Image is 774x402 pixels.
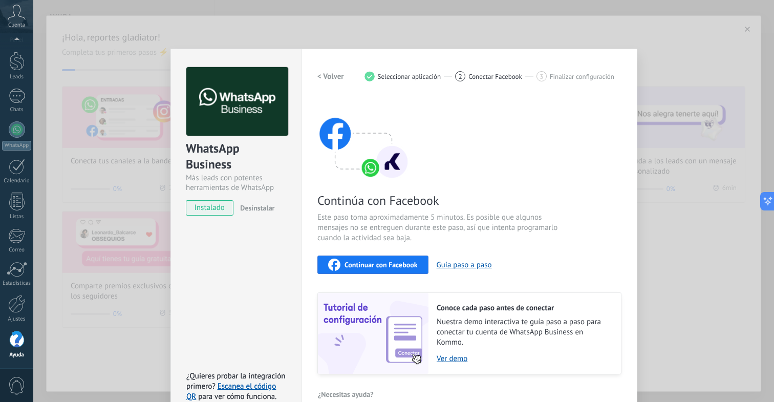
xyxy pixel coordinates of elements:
div: Listas [2,214,32,220]
span: Continuar con Facebook [345,261,418,268]
a: Ver demo [437,354,611,364]
div: Chats [2,107,32,113]
a: Escanea el código QR [186,382,276,401]
span: para ver cómo funciona. [198,392,276,401]
span: ¿Necesitas ayuda? [318,391,374,398]
button: Guía paso a paso [437,260,492,270]
div: Ajustes [2,316,32,323]
div: WhatsApp [2,141,31,151]
span: ¿Quieres probar la integración primero? [186,371,286,391]
span: Seleccionar aplicación [378,73,441,80]
button: < Volver [317,67,344,86]
button: ¿Necesitas ayuda? [317,387,374,402]
div: Correo [2,247,32,253]
span: Continúa con Facebook [317,193,561,208]
span: 3 [540,72,543,81]
div: WhatsApp Business [186,140,287,173]
span: Este paso toma aproximadamente 5 minutos. Es posible que algunos mensajes no se entreguen durante... [317,213,561,243]
span: Finalizar configuración [550,73,614,80]
span: instalado [186,200,233,216]
button: Continuar con Facebook [317,256,428,274]
h2: Conoce cada paso antes de conectar [437,303,611,313]
h2: < Volver [317,72,344,81]
div: Más leads con potentes herramientas de WhatsApp [186,173,287,193]
img: connect with facebook [317,98,410,180]
span: 2 [459,72,462,81]
div: Calendario [2,178,32,184]
button: Desinstalar [236,200,274,216]
div: Leads [2,74,32,80]
div: Ayuda [2,352,32,358]
span: Nuestra demo interactiva te guía paso a paso para conectar tu cuenta de WhatsApp Business en Kommo. [437,317,611,348]
span: Cuenta [8,22,25,29]
span: Conectar Facebook [468,73,522,80]
div: Estadísticas [2,280,32,287]
img: logo_main.png [186,67,288,136]
span: Desinstalar [240,203,274,213]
